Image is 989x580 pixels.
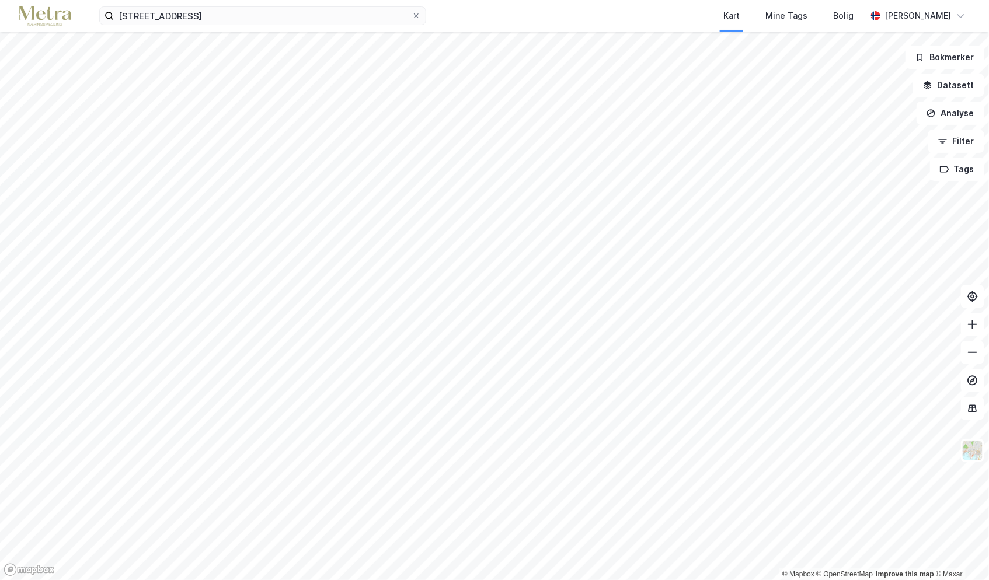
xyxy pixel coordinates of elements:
[782,570,814,578] a: Mapbox
[723,9,740,23] div: Kart
[19,6,71,26] img: metra-logo.256734c3b2bbffee19d4.png
[765,9,807,23] div: Mine Tags
[931,524,989,580] div: Kontrollprogram for chat
[817,570,873,578] a: OpenStreetMap
[917,102,984,125] button: Analyse
[885,9,952,23] div: [PERSON_NAME]
[876,570,934,578] a: Improve this map
[4,563,55,576] a: Mapbox homepage
[962,439,984,462] img: Z
[114,7,412,25] input: Søk på adresse, matrikkel, gårdeiere, leietakere eller personer
[928,130,984,153] button: Filter
[833,9,854,23] div: Bolig
[930,158,984,181] button: Tags
[906,46,984,69] button: Bokmerker
[931,524,989,580] iframe: Chat Widget
[913,74,984,97] button: Datasett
